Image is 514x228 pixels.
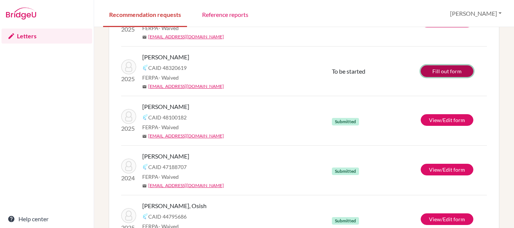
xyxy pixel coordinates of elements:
span: - Waived [158,74,179,81]
a: [EMAIL_ADDRESS][DOMAIN_NAME] [148,33,224,40]
span: FERPA [142,24,179,32]
span: Submitted [332,168,359,175]
p: 2025 [121,25,136,34]
a: View/Edit form [421,114,473,126]
img: Common App logo [142,65,148,71]
span: mail [142,134,147,139]
span: FERPA [142,173,179,181]
a: Help center [2,211,92,226]
a: View/Edit form [421,164,473,175]
span: - Waived [158,25,179,31]
p: 2024 [121,174,136,183]
a: [EMAIL_ADDRESS][DOMAIN_NAME] [148,133,224,139]
a: Letters [2,29,92,44]
span: mail [142,85,147,89]
img: Common App logo [142,114,148,120]
span: [PERSON_NAME], Osish [142,201,207,210]
img: Bastola, Eric [121,159,136,174]
p: 2025 [121,124,136,133]
span: FERPA [142,74,179,82]
button: [PERSON_NAME] [447,6,505,21]
a: View/Edit form [421,213,473,225]
p: 2025 [121,74,136,83]
span: [PERSON_NAME] [142,152,189,161]
img: Niraula, Osish [121,208,136,223]
img: Bridge-U [6,8,36,20]
span: - Waived [158,174,179,180]
a: Fill out form [421,65,473,77]
a: [EMAIL_ADDRESS][DOMAIN_NAME] [148,182,224,189]
span: To be started [332,68,365,75]
span: CAID 44795686 [148,213,187,220]
span: FERPA [142,123,179,131]
span: Submitted [332,217,359,225]
img: Common App logo [142,164,148,170]
a: Recommendation requests [103,1,187,27]
span: mail [142,35,147,39]
a: Reference reports [196,1,254,27]
span: mail [142,184,147,188]
a: [EMAIL_ADDRESS][DOMAIN_NAME] [148,83,224,90]
span: [PERSON_NAME] [142,102,189,111]
img: Khadka, Bibek [121,109,136,124]
span: CAID 48100182 [148,113,187,121]
span: CAID 47188707 [148,163,187,171]
span: Submitted [332,118,359,125]
img: Common App logo [142,213,148,219]
img: Pokhrel, Siddhant [121,59,136,74]
span: [PERSON_NAME] [142,53,189,62]
span: CAID 48320619 [148,64,187,72]
span: - Waived [158,124,179,130]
